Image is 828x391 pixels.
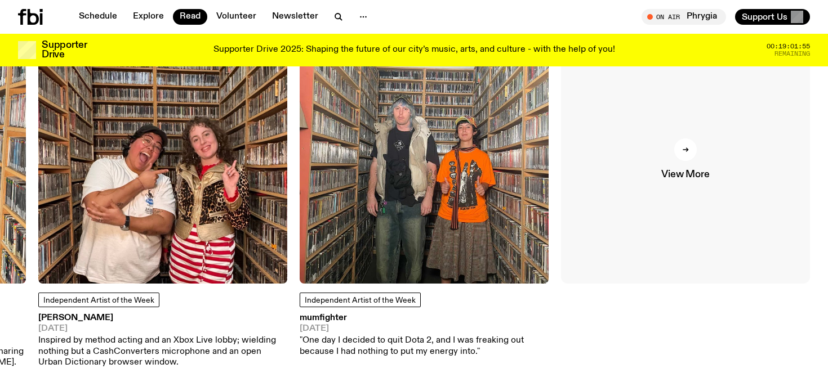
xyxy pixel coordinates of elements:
span: 00:19:01:55 [767,43,810,50]
a: mumfighter[DATE]"One day I decided to quit Dota 2, and I was freaking out because I had nothing t... [300,314,549,357]
img: Diana and Freddy posing in the music library. Diana is pointing at Freddy, who is posing with a p... [38,35,287,284]
a: Volunteer [210,9,263,25]
span: Support Us [742,12,787,22]
a: Independent Artist of the Week [38,293,159,307]
a: Explore [126,9,171,25]
span: [DATE] [38,325,287,333]
span: [DATE] [300,325,549,333]
a: View More [561,35,810,284]
a: Read [173,9,207,25]
span: Independent Artist of the Week [305,296,416,304]
a: Schedule [72,9,124,25]
h3: [PERSON_NAME] [38,314,287,322]
p: Inspired by method acting and an Xbox Live lobby; wielding nothing but a CashConverters microphon... [38,335,287,368]
a: Newsletter [265,9,325,25]
h3: mumfighter [300,314,549,322]
button: Support Us [735,9,810,25]
span: Independent Artist of the Week [43,296,154,304]
h3: Supporter Drive [42,41,87,60]
p: Supporter Drive 2025: Shaping the future of our city’s music, arts, and culture - with the help o... [213,45,615,55]
span: View More [661,170,709,179]
a: [PERSON_NAME][DATE]Inspired by method acting and an Xbox Live lobby; wielding nothing but a CashC... [38,314,287,368]
p: "One day I decided to quit Dota 2, and I was freaking out because I had nothing to put my energy ... [300,335,549,357]
span: Remaining [774,51,810,57]
a: Independent Artist of the Week [300,293,421,307]
img: Mumfighter and Ella stand side by side in the fbi music library [300,35,549,284]
button: On AirPhrygia [642,9,726,25]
